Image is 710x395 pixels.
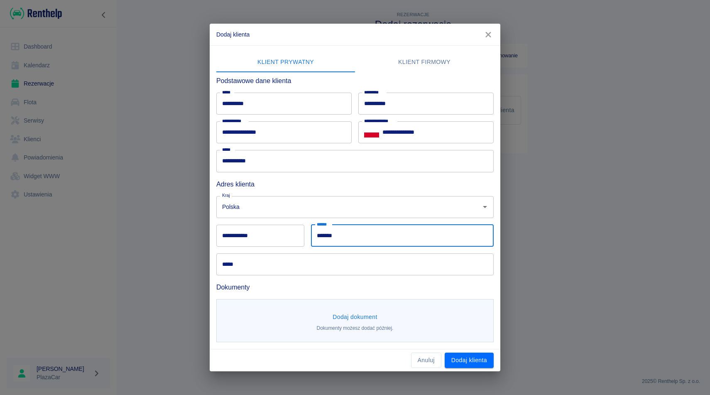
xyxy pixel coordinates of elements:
[210,24,500,45] h2: Dodaj klienta
[216,52,494,72] div: lab API tabs example
[364,126,379,139] button: Select country
[355,52,494,72] button: Klient firmowy
[222,192,230,199] label: Kraj
[317,324,394,332] p: Dokumenty możesz dodać później.
[216,282,494,292] h6: Dokumenty
[216,52,355,72] button: Klient prywatny
[411,353,441,368] button: Anuluj
[216,76,494,86] h6: Podstawowe dane klienta
[479,201,491,213] button: Otwórz
[445,353,494,368] button: Dodaj klienta
[329,309,381,325] button: Dodaj dokument
[216,179,494,189] h6: Adres klienta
